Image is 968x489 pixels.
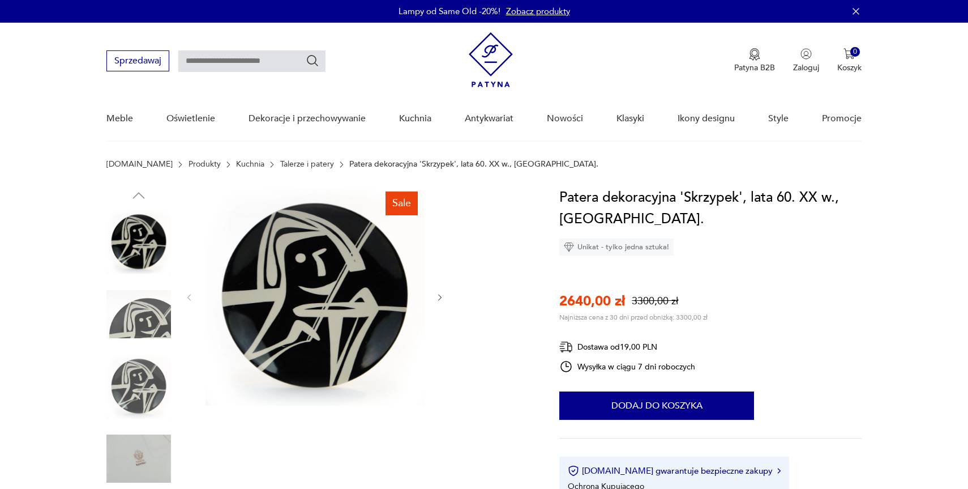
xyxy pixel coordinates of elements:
img: Patyna - sklep z meblami i dekoracjami vintage [469,32,513,87]
img: Ikona strzałki w prawo [777,468,781,474]
div: Dostawa od 19,00 PLN [559,340,695,354]
div: 0 [850,47,860,57]
img: Zdjęcie produktu Patera dekoracyjna 'Skrzypek', lata 60. XX w., Tułowice. [106,210,171,274]
img: Ikona diamentu [564,242,574,252]
img: Ikona koszyka [843,48,855,59]
a: Ikona medaluPatyna B2B [734,48,775,73]
button: Dodaj do koszyka [559,392,754,420]
a: Style [768,97,789,141]
p: Koszyk [837,62,862,73]
p: Patyna B2B [734,62,775,73]
a: Oświetlenie [166,97,215,141]
button: 0Koszyk [837,48,862,73]
a: Promocje [822,97,862,141]
a: [DOMAIN_NAME] [106,160,173,169]
p: Lampy od Same Old -20%! [399,6,500,17]
a: Kuchnia [236,160,264,169]
button: [DOMAIN_NAME] gwarantuje bezpieczne zakupy [568,465,780,477]
a: Dekoracje i przechowywanie [249,97,366,141]
div: Sale [386,192,418,215]
button: Zaloguj [793,48,819,73]
img: Zdjęcie produktu Patera dekoracyjna 'Skrzypek', lata 60. XX w., Tułowice. [205,187,424,406]
a: Ikony designu [678,97,735,141]
p: Najniższa cena z 30 dni przed obniżką: 3300,00 zł [559,313,708,322]
div: Unikat - tylko jedna sztuka! [559,239,674,256]
p: Zaloguj [793,62,819,73]
img: Ikonka użytkownika [800,48,812,59]
button: Sprzedawaj [106,50,169,71]
a: Zobacz produkty [506,6,570,17]
a: Antykwariat [465,97,513,141]
h1: Patera dekoracyjna 'Skrzypek', lata 60. XX w., [GEOGRAPHIC_DATA]. [559,187,862,230]
img: Ikona medalu [749,48,760,61]
a: Meble [106,97,133,141]
p: 3300,00 zł [632,294,678,308]
button: Patyna B2B [734,48,775,73]
img: Ikona dostawy [559,340,573,354]
img: Zdjęcie produktu Patera dekoracyjna 'Skrzypek', lata 60. XX w., Tułowice. [106,282,171,347]
a: Kuchnia [399,97,431,141]
a: Talerze i patery [280,160,334,169]
a: Sprzedawaj [106,58,169,66]
button: Szukaj [306,54,319,67]
a: Nowości [547,97,583,141]
p: 2640,00 zł [559,292,625,311]
div: Wysyłka w ciągu 7 dni roboczych [559,360,695,373]
a: Produkty [189,160,221,169]
img: Zdjęcie produktu Patera dekoracyjna 'Skrzypek', lata 60. XX w., Tułowice. [106,354,171,419]
p: Patera dekoracyjna 'Skrzypek', lata 60. XX w., [GEOGRAPHIC_DATA]. [349,160,598,169]
img: Ikona certyfikatu [568,465,579,477]
a: Klasyki [616,97,644,141]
